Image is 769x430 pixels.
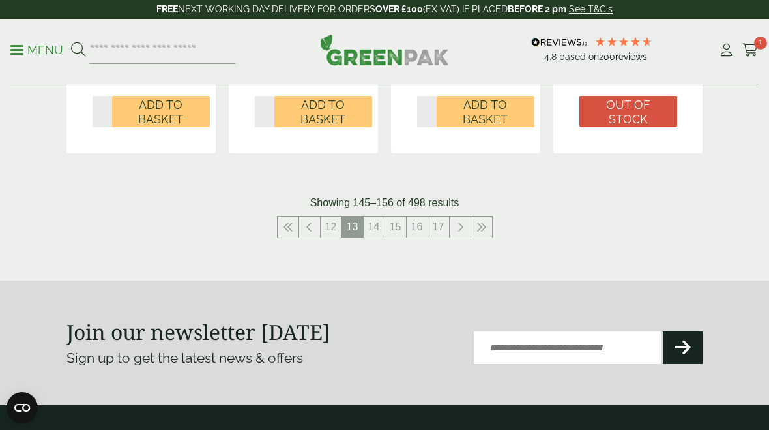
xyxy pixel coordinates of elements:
div: 4.79 Stars [594,36,653,48]
img: GreenPak Supplies [320,34,449,65]
span: Add to Basket [446,98,525,126]
span: Based on [559,52,599,62]
span: 200 [599,52,615,62]
span: reviews [615,52,647,62]
i: My Account [718,44,734,57]
p: Showing 145–156 of 498 results [310,195,459,211]
strong: Join our newsletter [DATE] [66,318,330,346]
a: Out of stock [579,96,677,127]
a: 16 [407,217,428,238]
a: 12 [321,217,341,238]
p: Menu [10,42,63,58]
strong: BEFORE 2 pm [508,4,566,14]
span: 4.8 [544,52,559,62]
button: Add to Basket [437,96,534,127]
button: Open CMP widget [7,392,38,423]
strong: FREE [156,4,178,14]
a: 15 [385,217,406,238]
button: Add to Basket [112,96,210,127]
i: Cart [742,44,759,57]
strong: OVER £100 [375,4,423,14]
a: See T&C's [569,4,613,14]
a: 14 [364,217,384,238]
a: 1 [742,40,759,60]
span: Add to Basket [121,98,201,126]
p: Sign up to get the latest news & offers [66,348,353,369]
span: 1 [754,37,767,50]
a: 17 [428,217,449,238]
span: Add to Basket [283,98,363,126]
a: Menu [10,42,63,55]
img: REVIEWS.io [531,38,588,47]
span: 13 [342,217,363,238]
span: Out of stock [588,98,668,126]
button: Add to Basket [274,96,372,127]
